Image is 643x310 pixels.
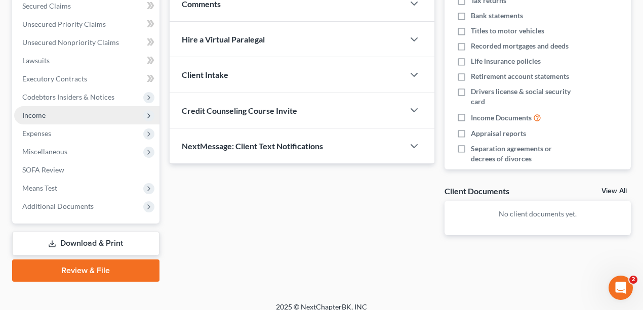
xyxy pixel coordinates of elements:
span: 2 [629,276,637,284]
span: Codebtors Insiders & Notices [22,93,114,101]
span: Life insurance policies [471,56,541,66]
span: Titles to motor vehicles [471,26,544,36]
span: Separation agreements or decrees of divorces [471,144,576,164]
a: Unsecured Priority Claims [14,15,159,33]
a: SOFA Review [14,161,159,179]
span: Executory Contracts [22,74,87,83]
span: Unsecured Priority Claims [22,20,106,28]
span: Bank statements [471,11,523,21]
a: Unsecured Nonpriority Claims [14,33,159,52]
span: Income Documents [471,113,532,123]
span: Expenses [22,129,51,138]
span: Income [22,111,46,119]
div: Client Documents [445,186,509,196]
span: Credit Counseling Course Invite [182,106,297,115]
iframe: Intercom live chat [609,276,633,300]
span: Hire a Virtual Paralegal [182,34,265,44]
span: Drivers license & social security card [471,86,576,107]
span: Secured Claims [22,2,71,10]
span: Lawsuits [22,56,50,65]
a: View All [601,188,627,195]
span: Means Test [22,184,57,192]
a: Lawsuits [14,52,159,70]
span: SOFA Review [22,165,64,174]
span: Appraisal reports [471,128,526,139]
p: No client documents yet. [453,209,623,219]
span: Retirement account statements [471,71,569,81]
span: Miscellaneous [22,147,67,156]
span: Additional Documents [22,202,94,210]
span: Client Intake [182,70,228,79]
a: Download & Print [12,232,159,255]
span: Unsecured Nonpriority Claims [22,38,119,47]
span: Recorded mortgages and deeds [471,41,569,51]
span: NextMessage: Client Text Notifications [182,141,323,151]
a: Executory Contracts [14,70,159,88]
a: Review & File [12,259,159,282]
